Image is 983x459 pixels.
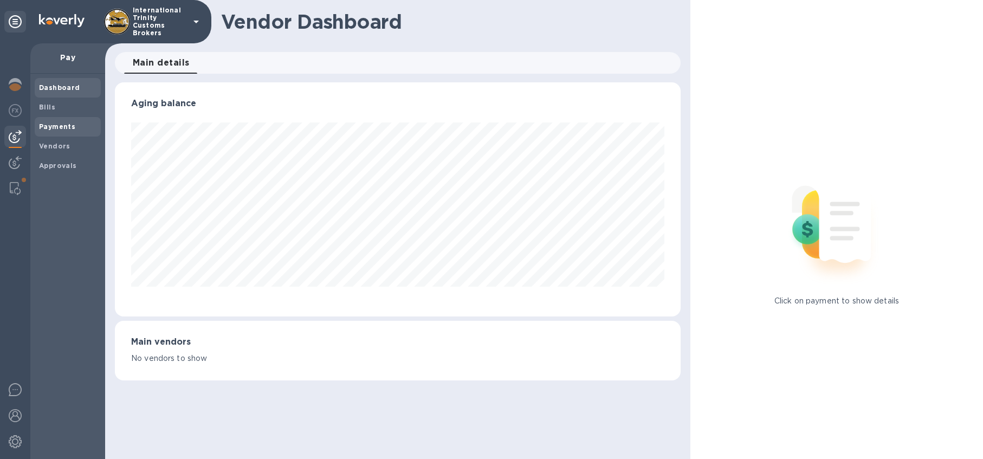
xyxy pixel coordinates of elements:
p: International Trinity Customs Brokers [133,7,187,37]
img: Foreign exchange [9,104,22,117]
b: Payments [39,122,75,131]
h3: Aging balance [131,99,664,109]
b: Vendors [39,142,70,150]
div: Unpin categories [4,11,26,33]
p: Click on payment to show details [774,295,899,307]
img: Logo [39,14,85,27]
span: Main details [133,55,190,70]
p: No vendors to show [131,353,664,364]
p: Pay [39,52,96,63]
h1: Vendor Dashboard [221,10,673,33]
b: Approvals [39,161,77,170]
h3: Main vendors [131,337,664,347]
b: Bills [39,103,55,111]
b: Dashboard [39,83,80,92]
